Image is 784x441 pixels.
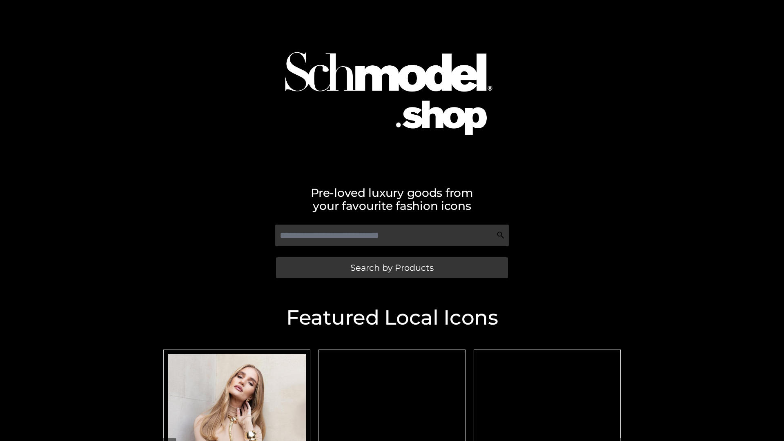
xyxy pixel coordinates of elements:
h2: Pre-loved luxury goods from your favourite fashion icons [159,186,625,212]
h2: Featured Local Icons​ [159,307,625,328]
a: Search by Products [276,257,508,278]
img: Search Icon [497,231,505,239]
span: Search by Products [350,263,434,272]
